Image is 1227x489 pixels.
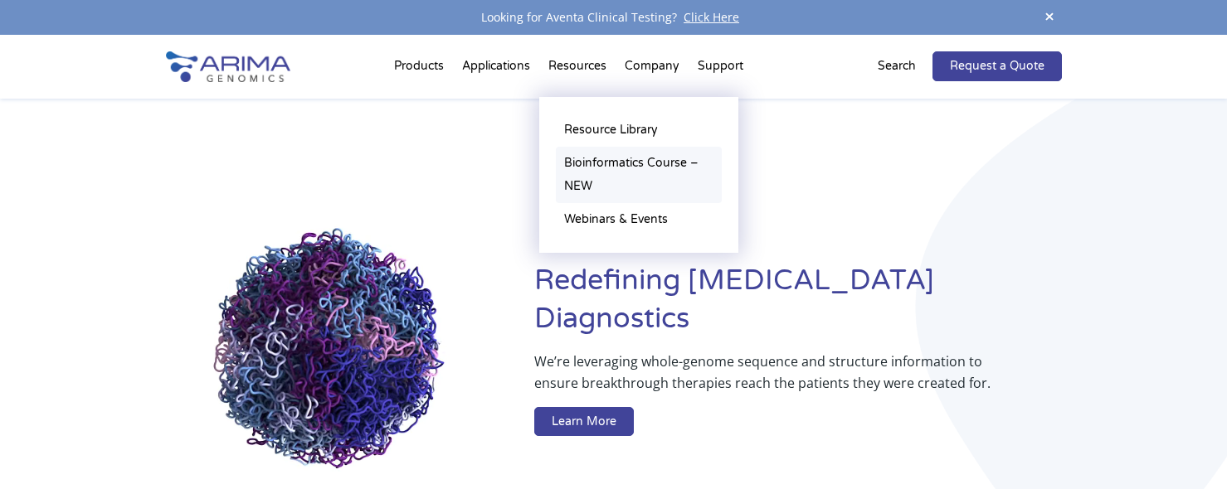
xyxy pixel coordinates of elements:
p: Search [878,56,916,77]
a: Learn More [534,407,634,437]
a: Click Here [677,9,746,25]
div: Looking for Aventa Clinical Testing? [166,7,1062,28]
img: Arima-Genomics-logo [166,51,290,82]
a: Webinars & Events [556,203,722,236]
a: Request a Quote [932,51,1062,81]
p: We’re leveraging whole-genome sequence and structure information to ensure breakthrough therapies... [534,351,995,407]
h1: Redefining [MEDICAL_DATA] Diagnostics [534,262,1061,351]
iframe: Chat Widget [1144,409,1227,489]
div: チャットウィジェット [1144,409,1227,489]
a: Bioinformatics Course – NEW [556,147,722,203]
a: Resource Library [556,114,722,147]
